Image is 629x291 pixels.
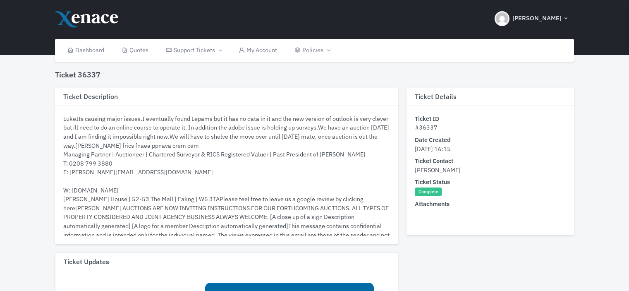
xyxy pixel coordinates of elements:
[415,145,451,153] span: [DATE] 16:15
[415,114,566,123] dt: Ticket ID
[415,188,442,197] span: Complete
[415,200,566,209] dt: Attachments
[230,39,286,62] a: My Account
[415,178,566,187] dt: Ticket Status
[59,39,113,62] a: Dashboard
[415,123,438,131] span: #36337
[415,156,566,166] dt: Ticket Contact
[407,88,574,106] h3: Ticket Details
[415,135,566,144] dt: Date Created
[157,39,230,62] a: Support Tickets
[415,166,461,174] span: [PERSON_NAME]
[55,253,398,271] h3: Ticket Updates
[495,11,509,26] img: Header Avatar
[512,14,562,23] span: [PERSON_NAME]
[490,4,574,33] button: [PERSON_NAME]
[286,39,338,62] a: Policies
[55,70,100,79] h4: Ticket 36337
[55,88,399,106] h3: Ticket Description
[113,39,157,62] a: Quotes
